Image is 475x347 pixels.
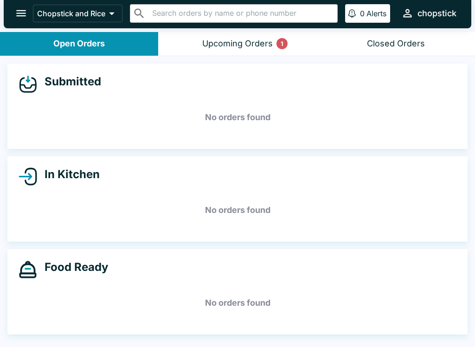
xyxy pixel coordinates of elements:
[9,1,33,25] button: open drawer
[19,286,456,320] h5: No orders found
[367,39,425,49] div: Closed Orders
[398,3,460,23] button: chopstick
[360,9,365,18] p: 0
[19,101,456,134] h5: No orders found
[37,9,105,18] p: Chopstick and Rice
[281,39,283,48] p: 1
[366,9,386,18] p: Alerts
[202,39,273,49] div: Upcoming Orders
[19,193,456,227] h5: No orders found
[37,75,101,89] h4: Submitted
[149,7,334,20] input: Search orders by name or phone number
[53,39,105,49] div: Open Orders
[37,260,108,274] h4: Food Ready
[33,5,122,22] button: Chopstick and Rice
[417,8,456,19] div: chopstick
[37,167,100,181] h4: In Kitchen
